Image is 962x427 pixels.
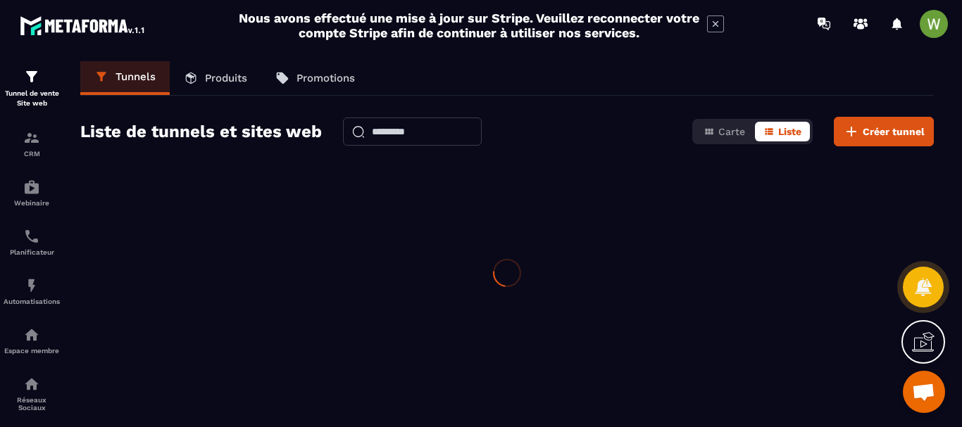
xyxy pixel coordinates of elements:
[863,125,925,139] span: Créer tunnel
[23,228,40,245] img: scheduler
[4,150,60,158] p: CRM
[238,11,700,40] h2: Nous avons effectué une mise à jour sur Stripe. Veuillez reconnecter votre compte Stripe afin de ...
[261,61,369,95] a: Promotions
[718,126,745,137] span: Carte
[23,129,40,146] img: formation
[4,168,60,217] a: automationsautomationsWebinaire
[23,277,40,294] img: automations
[4,298,60,305] p: Automatisations
[80,61,170,95] a: Tunnels
[755,122,810,141] button: Liste
[695,122,754,141] button: Carte
[115,70,156,83] p: Tunnels
[4,347,60,355] p: Espace membre
[4,365,60,422] a: social-networksocial-networkRéseaux Sociaux
[296,72,355,84] p: Promotions
[4,89,60,108] p: Tunnel de vente Site web
[4,396,60,412] p: Réseaux Sociaux
[4,119,60,168] a: formationformationCRM
[4,316,60,365] a: automationsautomationsEspace membre
[23,68,40,85] img: formation
[80,117,322,146] h2: Liste de tunnels et sites web
[4,58,60,119] a: formationformationTunnel de vente Site web
[4,217,60,267] a: schedulerschedulerPlanificateur
[205,72,247,84] p: Produits
[903,371,945,413] div: Ouvrir le chat
[170,61,261,95] a: Produits
[4,248,60,256] p: Planificateur
[23,326,40,343] img: automations
[778,126,801,137] span: Liste
[4,199,60,207] p: Webinaire
[834,117,934,146] button: Créer tunnel
[20,13,146,38] img: logo
[4,267,60,316] a: automationsautomationsAutomatisations
[23,179,40,196] img: automations
[23,376,40,393] img: social-network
